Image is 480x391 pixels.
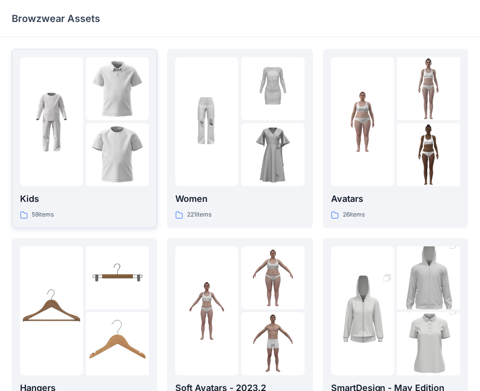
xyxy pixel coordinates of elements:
img: folder 3 [86,123,149,186]
img: folder 2 [86,57,149,120]
a: folder 1folder 2folder 3Kids59items [12,49,157,228]
img: folder 1 [331,263,394,358]
img: folder 2 [86,246,149,309]
img: folder 1 [175,279,238,342]
p: Women [175,192,304,206]
p: 59 items [32,210,54,220]
img: folder 1 [20,279,83,342]
img: folder 3 [241,312,304,375]
a: folder 1folder 2folder 3Avatars26items [323,49,468,228]
img: folder 3 [241,123,304,186]
img: folder 3 [397,123,460,186]
p: 221 items [187,210,211,220]
img: folder 1 [20,90,83,153]
img: folder 3 [86,312,149,375]
p: 26 items [343,210,365,220]
img: folder 2 [241,246,304,309]
img: folder 1 [175,90,238,153]
img: folder 1 [331,90,394,153]
img: folder 2 [241,57,304,120]
p: Avatars [331,192,460,206]
p: Kids [20,192,149,206]
img: folder 2 [397,57,460,120]
img: folder 2 [397,231,460,326]
a: folder 1folder 2folder 3Women221items [167,49,313,228]
p: Browzwear Assets [12,12,100,25]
